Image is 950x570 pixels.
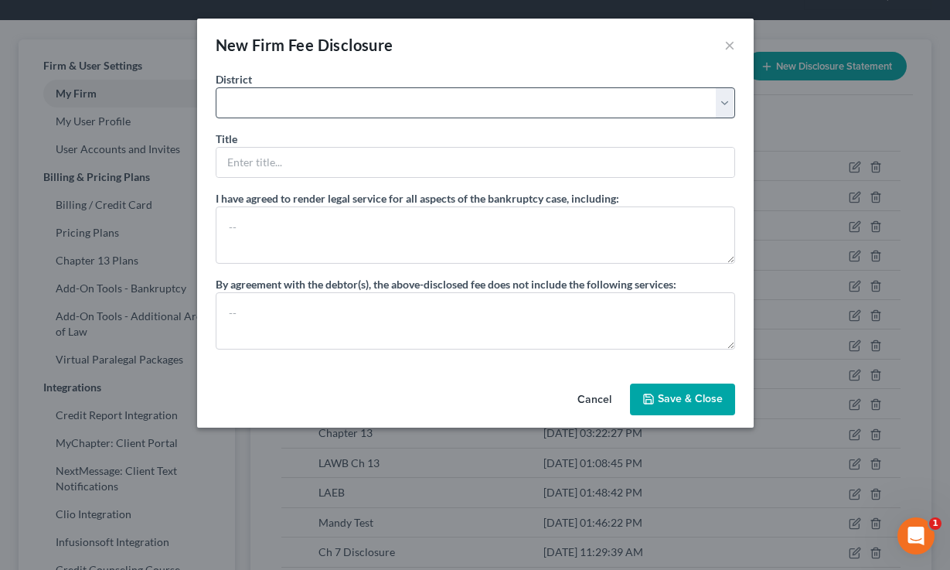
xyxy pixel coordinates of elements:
span: New Firm Fee Disclosure [216,36,393,54]
iframe: Intercom live chat [897,517,935,555]
button: × [724,36,735,54]
span: 1 [929,517,941,530]
input: Enter title... [216,148,734,177]
button: Save & Close [630,384,735,416]
button: Cancel [565,385,624,416]
label: District [216,71,252,87]
label: I have agreed to render legal service for all aspects of the bankruptcy case, including: [216,190,619,206]
span: Title [216,132,237,145]
label: By agreement with the debtor(s), the above-disclosed fee does not include the following services: [216,276,676,292]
